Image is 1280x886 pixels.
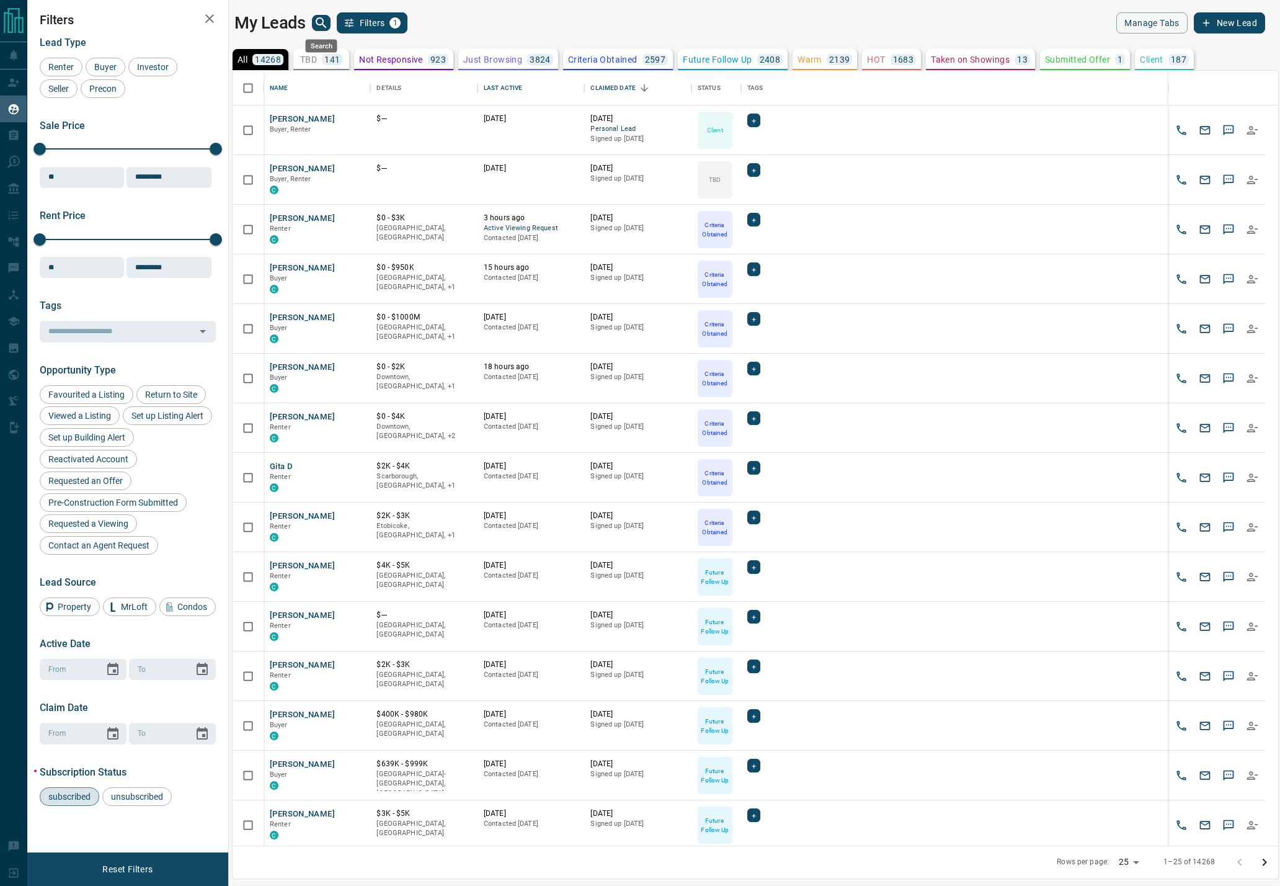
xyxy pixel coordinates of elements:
[270,312,335,324] button: [PERSON_NAME]
[234,13,306,33] h1: My Leads
[1243,468,1261,487] button: Reallocate
[1219,816,1238,835] button: SMS
[40,493,187,512] div: Pre-Construction Form Submitted
[699,270,731,289] p: Criteria Obtained
[1243,518,1261,537] button: Reallocate
[1199,422,1211,434] svg: Email
[391,19,399,27] span: 1
[270,324,288,332] span: Buyer
[1246,819,1258,831] svg: Reallocate
[1243,667,1261,686] button: Reallocate
[376,312,471,323] p: $0 - $1000M
[1196,468,1214,487] button: Email
[44,476,127,486] span: Requested an Offer
[484,273,578,283] p: Contacted [DATE]
[1172,220,1191,239] button: Call
[44,454,133,464] span: Reactivated Account
[270,411,335,423] button: [PERSON_NAME]
[747,114,760,127] div: +
[100,657,125,682] button: Choose date
[747,262,760,276] div: +
[270,660,335,671] button: [PERSON_NAME]
[530,55,551,64] p: 3824
[1222,273,1235,285] svg: Sms
[1194,12,1265,34] button: New Lead
[484,223,578,234] span: Active Viewing Request
[484,262,578,273] p: 15 hours ago
[747,610,760,624] div: +
[1199,720,1211,732] svg: Email
[1172,320,1191,338] button: Call
[752,313,756,325] span: +
[752,263,756,275] span: +
[484,114,578,124] p: [DATE]
[1017,55,1028,64] p: 13
[752,710,756,722] span: +
[1243,816,1261,835] button: Reallocate
[270,461,293,473] button: Gita D
[1219,667,1238,686] button: SMS
[752,611,756,623] span: +
[103,597,156,616] div: MrLoft
[133,62,173,72] span: Investor
[270,71,288,105] div: Name
[1219,270,1238,289] button: SMS
[44,432,130,442] span: Set up Building Alert
[1175,769,1188,782] svg: Call
[1175,472,1188,484] svg: Call
[1243,568,1261,586] button: Reallocate
[376,71,401,105] div: Details
[190,722,215,746] button: Choose date
[1175,521,1188,534] svg: Call
[1243,171,1261,189] button: Reallocate
[40,428,134,447] div: Set up Building Alert
[1243,270,1261,289] button: Reallocate
[1219,766,1238,785] button: SMS
[1246,174,1258,186] svg: Reallocate
[1243,220,1261,239] button: Reallocate
[1196,171,1214,189] button: Email
[1219,220,1238,239] button: SMS
[1246,571,1258,583] svg: Reallocate
[1243,121,1261,140] button: Reallocate
[1175,571,1188,583] svg: Call
[1175,174,1188,186] svg: Call
[40,385,133,404] div: Favourited a Listing
[1246,124,1258,136] svg: Reallocate
[590,323,685,333] p: Signed up [DATE]
[1199,372,1211,385] svg: Email
[1199,819,1211,831] svg: Email
[90,62,121,72] span: Buyer
[44,84,73,94] span: Seller
[590,163,685,174] p: [DATE]
[270,285,278,293] div: condos.ca
[478,71,584,105] div: Last Active
[1219,468,1238,487] button: SMS
[270,709,335,721] button: [PERSON_NAME]
[1222,372,1235,385] svg: Sms
[568,55,638,64] p: Criteria Obtained
[1219,617,1238,636] button: SMS
[44,519,133,529] span: Requested a Viewing
[463,55,522,64] p: Just Browsing
[1172,369,1191,388] button: Call
[1196,816,1214,835] button: Email
[1175,273,1188,285] svg: Call
[752,462,756,474] span: +
[484,312,578,323] p: [DATE]
[1171,55,1186,64] p: 187
[584,71,691,105] div: Claimed Date
[44,411,115,421] span: Viewed a Listing
[159,597,216,616] div: Condos
[590,262,685,273] p: [DATE]
[270,334,278,343] div: condos.ca
[40,210,86,221] span: Rent Price
[1175,323,1188,335] svg: Call
[1243,369,1261,388] button: Reallocate
[1199,323,1211,335] svg: Email
[324,55,340,64] p: 141
[81,79,125,98] div: Precon
[747,660,760,673] div: +
[376,213,471,223] p: $0 - $3K
[752,164,756,176] span: +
